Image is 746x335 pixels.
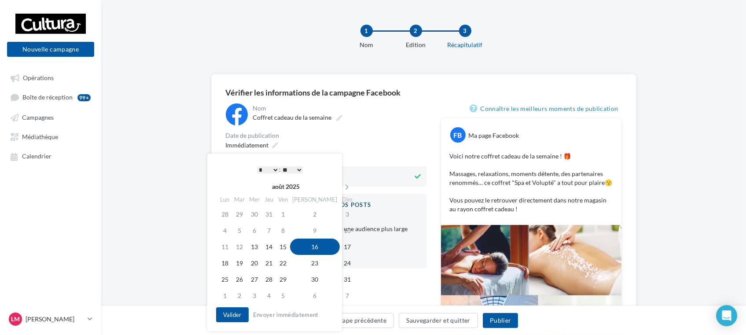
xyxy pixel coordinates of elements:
div: Ma page Facebook [469,131,519,140]
span: Campagnes [22,114,54,121]
td: 5 [276,287,290,304]
button: Sauvegarder et quitter [399,313,478,328]
td: 30 [290,271,340,287]
td: 16 [290,239,340,255]
td: 3 [247,287,262,304]
div: Vérifier les informations de la campagne Facebook [226,88,622,96]
td: 31 [262,206,276,222]
div: : [235,163,324,176]
span: LM [11,315,20,324]
td: 20 [247,255,262,271]
span: Coffret cadeau de la semaine [253,114,332,121]
th: [PERSON_NAME] [290,193,340,206]
div: 1 [360,25,373,37]
td: 7 [262,222,276,239]
td: 31 [340,271,355,287]
td: 23 [290,255,340,271]
button: Étape précédente [329,313,394,328]
div: 99+ [77,94,91,101]
td: 18 [218,255,232,271]
th: Mer [247,193,262,206]
div: FB [450,127,466,143]
a: Opérations [5,70,96,85]
td: 7 [340,287,355,304]
p: [PERSON_NAME] [26,315,84,324]
th: Dim [340,193,355,206]
td: 29 [232,206,247,222]
td: 24 [340,255,355,271]
td: 12 [232,239,247,255]
div: Nom [338,40,395,49]
th: Lun [218,193,232,206]
td: 15 [276,239,290,255]
div: Date de publication [226,133,426,139]
a: Boîte de réception99+ [5,89,96,105]
td: 6 [247,222,262,239]
button: Publier [483,313,518,328]
a: LM [PERSON_NAME] [7,311,94,328]
div: Edition [388,40,444,49]
a: Calendrier [5,148,96,164]
td: 28 [218,206,232,222]
a: Campagnes [5,109,96,125]
td: 1 [276,206,290,222]
td: 4 [218,222,232,239]
td: 29 [276,271,290,287]
button: Valider [216,307,249,322]
td: 11 [218,239,232,255]
th: Mar [232,193,247,206]
div: Open Intercom Messenger [716,305,737,326]
div: Nom [253,105,425,111]
span: Médiathèque [22,133,58,140]
td: 30 [247,206,262,222]
span: Calendrier [22,153,51,160]
td: 22 [276,255,290,271]
td: 9 [290,222,340,239]
td: 2 [290,206,340,222]
td: 10 [340,222,355,239]
span: Boîte de réception [22,94,73,101]
span: Opérations [23,74,54,81]
th: août 2025 [232,180,340,193]
td: 25 [218,271,232,287]
a: Médiathèque [5,129,96,144]
button: Envoyer immédiatement [250,309,322,320]
a: Connaître les meilleurs moments de publication [470,103,621,114]
div: 3 [459,25,471,37]
div: Récapitulatif [437,40,493,49]
td: 27 [247,271,262,287]
td: 4 [262,287,276,304]
span: Immédiatement [226,141,269,149]
td: 8 [276,222,290,239]
td: 28 [262,271,276,287]
td: 1 [218,287,232,304]
td: 6 [290,287,340,304]
button: Nouvelle campagne [7,42,94,57]
td: 21 [262,255,276,271]
div: 2 [410,25,422,37]
th: Jeu [262,193,276,206]
td: 3 [340,206,355,222]
td: 14 [262,239,276,255]
td: 17 [340,239,355,255]
p: Voici notre coffret cadeau de la semaine ! 🎁 Massages, relaxations, moments détente, des partenai... [450,152,613,214]
td: 26 [232,271,247,287]
td: 19 [232,255,247,271]
td: 2 [232,287,247,304]
th: Ven [276,193,290,206]
td: 13 [247,239,262,255]
td: 5 [232,222,247,239]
